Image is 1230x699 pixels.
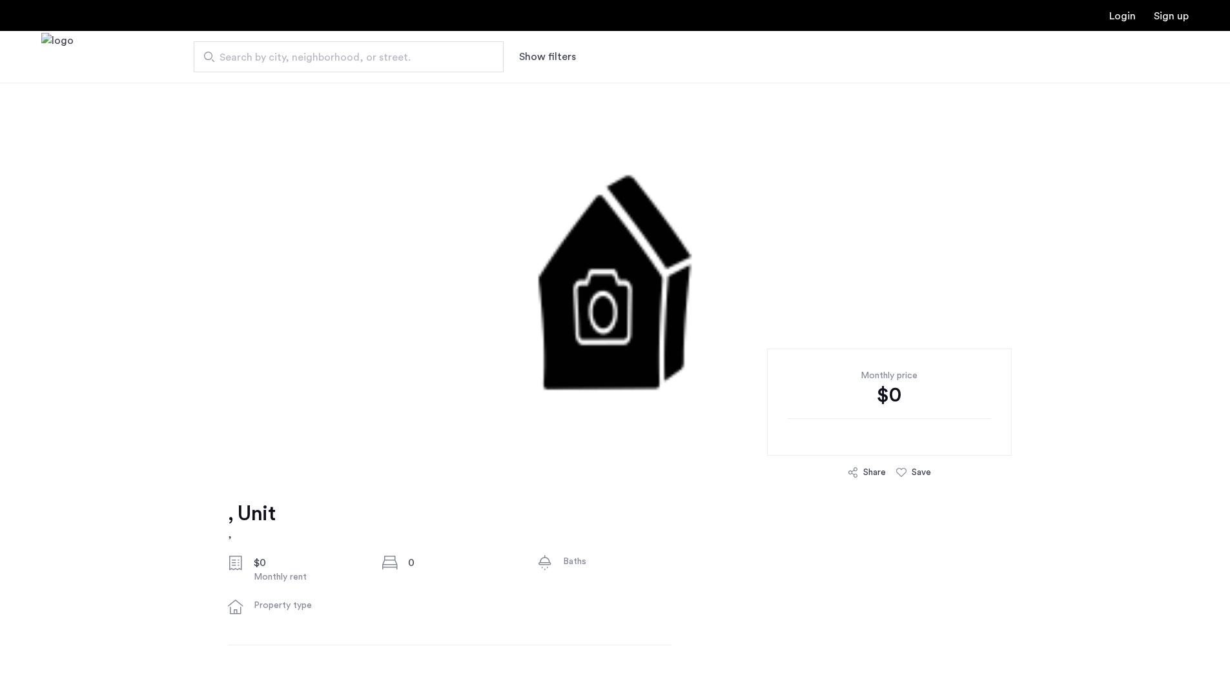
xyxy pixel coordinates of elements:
h2: , [228,527,275,542]
a: , Unit, [228,501,275,542]
img: logo [41,33,74,81]
span: Search by city, neighborhood, or street. [220,50,467,65]
button: Show or hide filters [519,49,576,65]
img: 2.gif [221,83,1009,470]
a: Registration [1154,11,1189,21]
div: Property type [254,599,362,612]
a: Cazamio Logo [41,33,74,81]
div: Monthly rent [254,571,362,583]
div: Save [912,466,931,479]
div: Monthly price [788,369,991,382]
div: Share [863,466,886,479]
input: Apartment Search [194,41,504,72]
div: $0 [788,382,991,408]
a: Login [1109,11,1136,21]
div: 0 [408,555,517,571]
div: Baths [563,555,671,568]
div: $0 [254,555,362,571]
h1: , Unit [228,501,275,527]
